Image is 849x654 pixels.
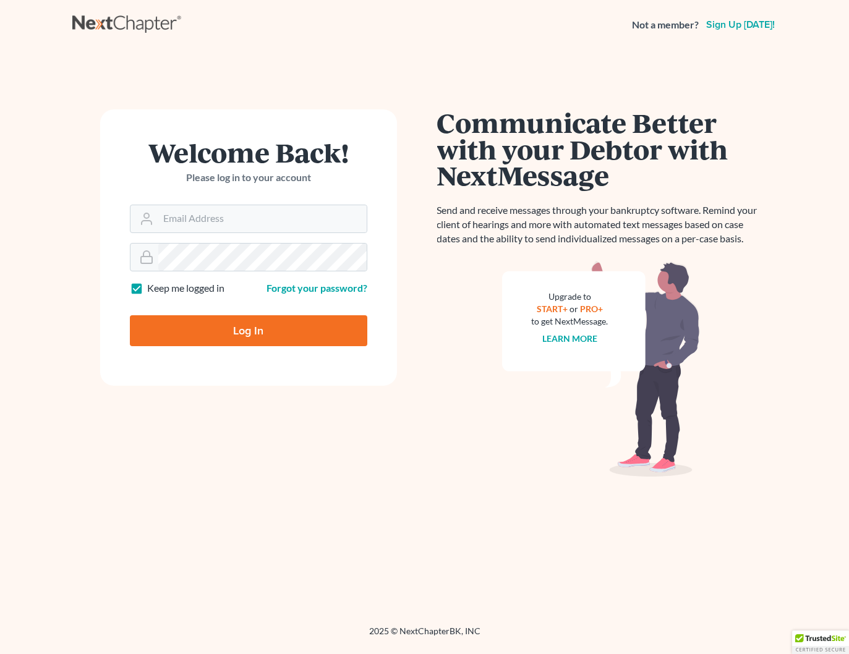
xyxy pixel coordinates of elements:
[267,282,367,294] a: Forgot your password?
[130,171,367,185] p: Please log in to your account
[704,20,777,30] a: Sign up [DATE]!
[580,304,603,314] a: PRO+
[537,304,568,314] a: START+
[532,315,608,328] div: to get NextMessage.
[542,333,597,344] a: Learn more
[437,203,765,246] p: Send and receive messages through your bankruptcy software. Remind your client of hearings and mo...
[130,315,367,346] input: Log In
[147,281,224,295] label: Keep me logged in
[792,631,849,654] div: TrustedSite Certified
[437,109,765,189] h1: Communicate Better with your Debtor with NextMessage
[72,625,777,647] div: 2025 © NextChapterBK, INC
[632,18,699,32] strong: Not a member?
[570,304,578,314] span: or
[130,139,367,166] h1: Welcome Back!
[502,261,700,477] img: nextmessage_bg-59042aed3d76b12b5cd301f8e5b87938c9018125f34e5fa2b7a6b67550977c72.svg
[158,205,367,232] input: Email Address
[532,291,608,303] div: Upgrade to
